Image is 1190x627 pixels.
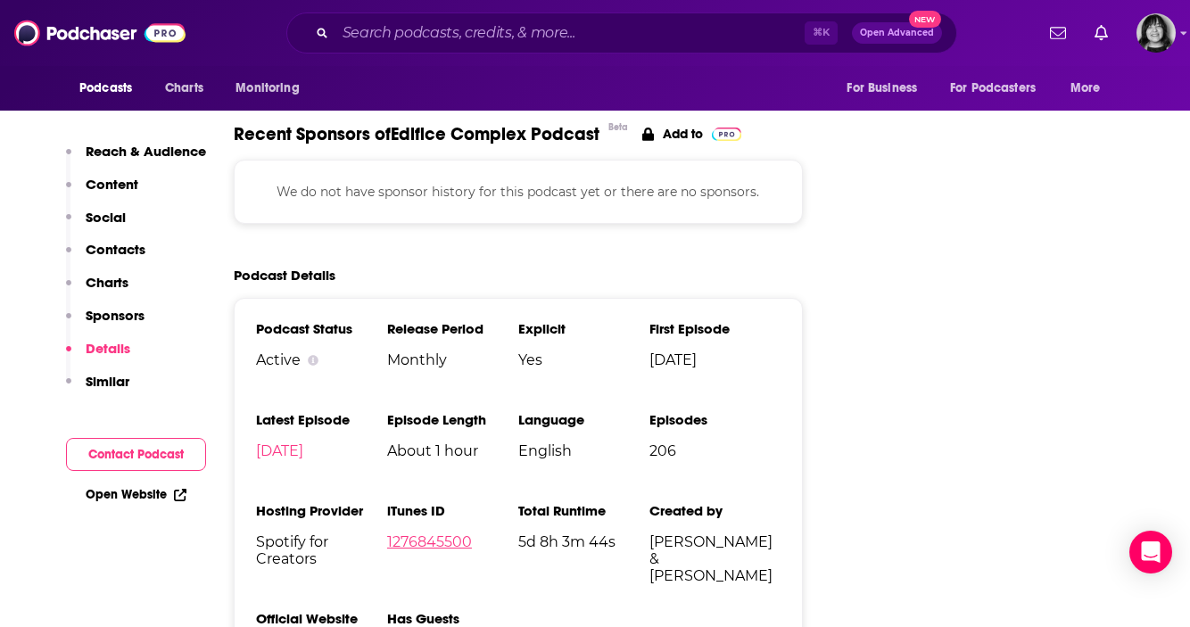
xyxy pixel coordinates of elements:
[256,182,781,202] p: We do not have sponsor history for this podcast yet or there are no sponsors.
[14,16,186,50] img: Podchaser - Follow, Share and Rate Podcasts
[950,76,1036,101] span: For Podcasters
[852,22,942,44] button: Open AdvancedNew
[66,373,129,406] button: Similar
[1136,13,1176,53] img: User Profile
[909,11,941,28] span: New
[387,442,518,459] span: About 1 hour
[518,320,649,337] h3: Explicit
[234,267,335,284] h2: Podcast Details
[649,502,781,519] h3: Created by
[234,123,599,145] span: Recent Sponsors of Edifice Complex Podcast
[518,411,649,428] h3: Language
[66,438,206,471] button: Contact Podcast
[1136,13,1176,53] span: Logged in as parkdalepublicity1
[86,143,206,160] p: Reach & Audience
[256,411,387,428] h3: Latest Episode
[649,411,781,428] h3: Episodes
[805,21,838,45] span: ⌘ K
[86,340,130,357] p: Details
[649,533,781,584] span: [PERSON_NAME] & [PERSON_NAME]
[86,274,128,291] p: Charts
[518,502,649,519] h3: Total Runtime
[256,502,387,519] h3: Hosting Provider
[642,123,741,145] a: Add to
[86,176,138,193] p: Content
[518,351,649,368] span: Yes
[663,126,703,142] p: Add to
[236,76,299,101] span: Monitoring
[1058,71,1123,105] button: open menu
[256,610,387,627] h3: Official Website
[335,19,805,47] input: Search podcasts, credits, & more...
[387,610,518,627] h3: Has Guests
[153,71,214,105] a: Charts
[712,128,741,141] img: Pro Logo
[834,71,939,105] button: open menu
[86,241,145,258] p: Contacts
[387,351,518,368] span: Monthly
[1136,13,1176,53] button: Show profile menu
[66,209,126,242] button: Social
[387,411,518,428] h3: Episode Length
[256,533,387,567] span: Spotify for Creators
[66,274,128,307] button: Charts
[86,209,126,226] p: Social
[223,71,322,105] button: open menu
[649,442,781,459] span: 206
[79,76,132,101] span: Podcasts
[847,76,917,101] span: For Business
[860,29,934,37] span: Open Advanced
[1087,18,1115,48] a: Show notifications dropdown
[1129,531,1172,573] div: Open Intercom Messenger
[649,320,781,337] h3: First Episode
[256,351,387,368] div: Active
[387,502,518,519] h3: iTunes ID
[165,76,203,101] span: Charts
[387,533,472,550] a: 1276845500
[86,307,145,324] p: Sponsors
[608,121,628,133] div: Beta
[286,12,957,54] div: Search podcasts, credits, & more...
[938,71,1062,105] button: open menu
[66,340,130,373] button: Details
[67,71,155,105] button: open menu
[86,487,186,502] a: Open Website
[256,320,387,337] h3: Podcast Status
[387,320,518,337] h3: Release Period
[1043,18,1073,48] a: Show notifications dropdown
[256,442,303,459] a: [DATE]
[518,533,649,550] span: 5d 8h 3m 44s
[86,373,129,390] p: Similar
[518,442,649,459] span: English
[66,143,206,176] button: Reach & Audience
[1070,76,1101,101] span: More
[66,176,138,209] button: Content
[649,351,781,368] span: [DATE]
[66,241,145,274] button: Contacts
[66,307,145,340] button: Sponsors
